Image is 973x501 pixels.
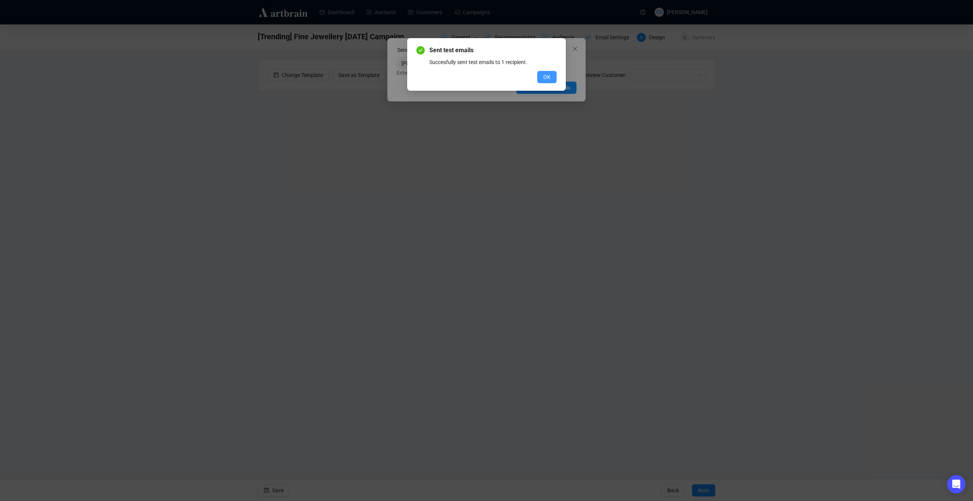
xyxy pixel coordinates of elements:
[537,71,557,83] button: OK
[947,475,965,493] div: Open Intercom Messenger
[429,46,557,55] span: Sent test emails
[416,46,425,55] span: check-circle
[429,58,557,66] div: Succesfully sent test emails to 1 recipient.
[543,73,551,81] span: OK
